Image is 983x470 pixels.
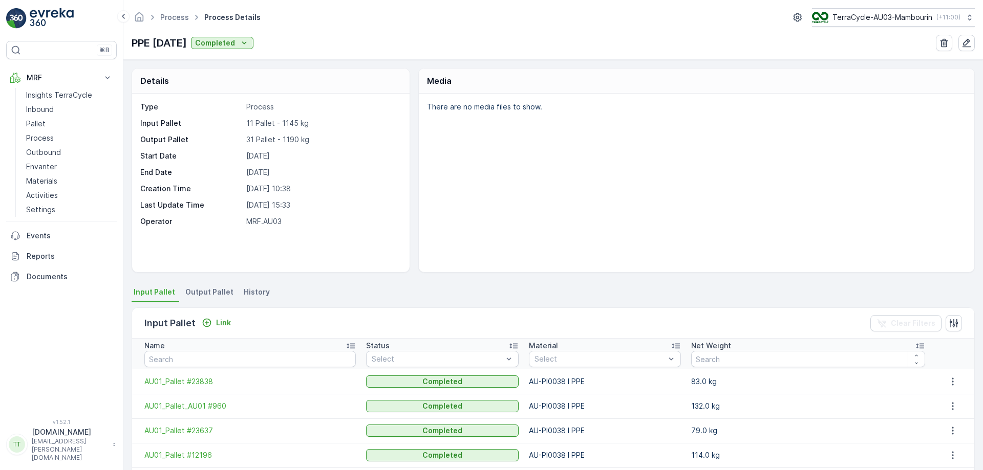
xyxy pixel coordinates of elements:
[27,73,96,83] p: MRF
[529,426,681,436] p: AU-PI0038 I PPE
[202,12,263,23] span: Process Details
[216,318,231,328] p: Link
[99,46,110,54] p: ⌘B
[529,376,681,387] p: AU-PI0038 I PPE
[191,37,253,49] button: Completed
[26,90,92,100] p: Insights TerraCycle
[22,102,117,117] a: Inbound
[195,38,235,48] p: Completed
[144,426,356,436] a: AU01_Pallet #23637
[366,341,390,351] p: Status
[140,118,242,128] p: Input Pallet
[246,135,399,145] p: 31 Pallet - 1190 kg
[27,231,113,241] p: Events
[26,162,57,172] p: Envanter
[427,75,452,87] p: Media
[26,133,54,143] p: Process
[22,145,117,160] a: Outbound
[160,13,189,21] a: Process
[32,427,108,437] p: [DOMAIN_NAME]
[832,12,932,23] p: TerraCycle-AU03-Mambourin
[246,151,399,161] p: [DATE]
[26,147,61,158] p: Outbound
[246,200,399,210] p: [DATE] 15:33
[246,184,399,194] p: [DATE] 10:38
[27,251,113,261] p: Reports
[6,68,117,88] button: MRF
[366,375,518,388] button: Completed
[812,12,828,23] img: image_D6FFc8H.png
[535,354,665,364] p: Select
[244,287,270,297] span: History
[691,401,925,411] p: 132.0 kg
[246,167,399,177] p: [DATE]
[691,351,925,367] input: Search
[422,401,462,411] p: Completed
[366,424,518,437] button: Completed
[6,419,117,425] span: v 1.52.1
[691,341,731,351] p: Net Weight
[422,450,462,460] p: Completed
[936,13,960,21] p: ( +11:00 )
[27,272,113,282] p: Documents
[144,401,356,411] a: AU01_Pallet_AU01 #960
[427,102,964,112] p: There are no media files to show.
[140,151,242,161] p: Start Date
[372,354,502,364] p: Select
[6,246,117,266] a: Reports
[144,351,356,367] input: Search
[134,287,175,297] span: Input Pallet
[6,8,27,29] img: logo
[132,35,187,51] p: PPE [DATE]
[26,205,55,215] p: Settings
[891,318,935,328] p: Clear Filters
[691,426,925,436] p: 79.0 kg
[26,176,57,186] p: Materials
[144,450,356,460] a: AU01_Pallet #12196
[422,426,462,436] p: Completed
[30,8,74,29] img: logo_light-DOdMpM7g.png
[870,315,942,331] button: Clear Filters
[422,376,462,387] p: Completed
[366,400,518,412] button: Completed
[26,190,58,200] p: Activities
[144,376,356,387] a: AU01_Pallet #23838
[246,216,399,227] p: MRF.AU03
[140,184,242,194] p: Creation Time
[22,117,117,131] a: Pallet
[812,8,975,27] button: TerraCycle-AU03-Mambourin(+11:00)
[134,15,145,24] a: Homepage
[26,119,46,129] p: Pallet
[144,341,165,351] p: Name
[140,75,169,87] p: Details
[32,437,108,462] p: [EMAIL_ADDRESS][PERSON_NAME][DOMAIN_NAME]
[9,436,25,453] div: TT
[22,88,117,102] a: Insights TerraCycle
[22,203,117,217] a: Settings
[140,135,242,145] p: Output Pallet
[140,167,242,177] p: End Date
[198,317,235,329] button: Link
[26,104,54,115] p: Inbound
[6,427,117,462] button: TT[DOMAIN_NAME][EMAIL_ADDRESS][PERSON_NAME][DOMAIN_NAME]
[529,401,681,411] p: AU-PI0038 I PPE
[246,118,399,128] p: 11 Pallet - 1145 kg
[691,376,925,387] p: 83.0 kg
[140,216,242,227] p: Operator
[185,287,233,297] span: Output Pallet
[529,341,558,351] p: Material
[22,160,117,174] a: Envanter
[22,131,117,145] a: Process
[366,449,518,461] button: Completed
[22,188,117,203] a: Activities
[246,102,399,112] p: Process
[140,102,242,112] p: Type
[529,450,681,460] p: AU-PI0038 I PPE
[22,174,117,188] a: Materials
[6,266,117,287] a: Documents
[144,316,196,330] p: Input Pallet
